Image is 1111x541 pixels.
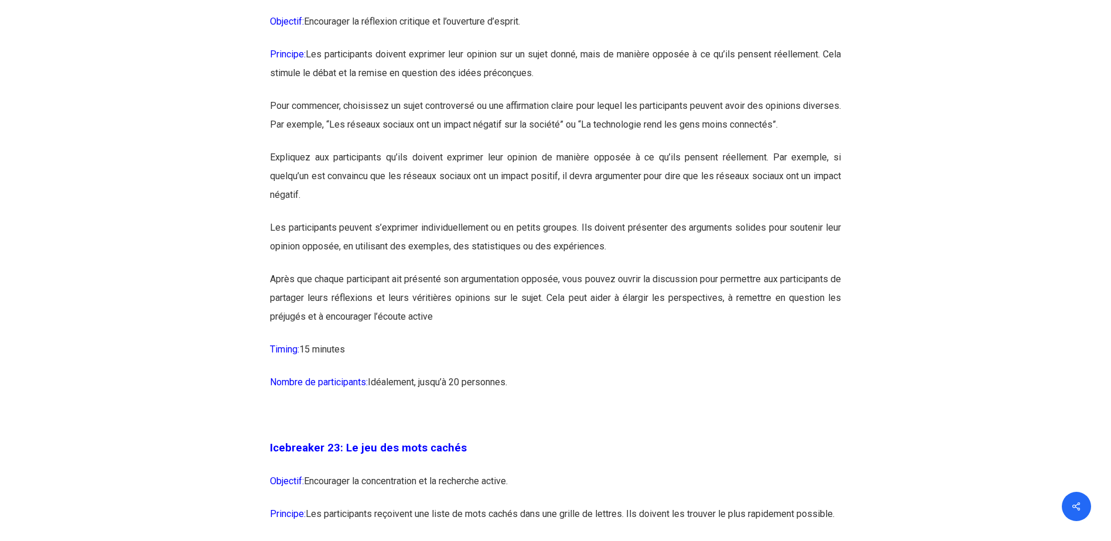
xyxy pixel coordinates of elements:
p: 15 minutes [270,340,841,373]
span: Principe: [270,49,306,60]
span: Objectif: [270,475,304,487]
p: Idéalement, jusqu’à 20 personnes. [270,373,841,406]
p: Les participants reçoivent une liste de mots cachés dans une grille de lettres. Ils doivent les t... [270,505,841,537]
p: Les participants peuvent s’exprimer individuellement ou en petits groupes. Ils doivent présenter ... [270,218,841,270]
span: Objectif: [270,16,304,27]
span: Icebreaker 23: Le jeu des mots cachés [270,441,467,454]
p: Les participants doivent exprimer leur opinion sur un sujet donné, mais de manière opposée à ce q... [270,45,841,97]
p: Après que chaque participant ait présenté son argumentation opposée, vous pouvez ouvrir la discus... [270,270,841,340]
p: Encourager la concentration et la recherche active. [270,472,841,505]
span: Principe: [270,508,306,519]
span: Nombre de participants: [270,376,368,388]
span: Timing: [270,344,299,355]
p: Encourager la réflexion critique et l’ouverture d’esprit. [270,12,841,45]
p: Expliquez aux participants qu’ils doivent exprimer leur opinion de manière opposée à ce qu’ils pe... [270,148,841,218]
p: Pour commencer, choisissez un sujet controversé ou une affirmation claire pour lequel les partici... [270,97,841,148]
